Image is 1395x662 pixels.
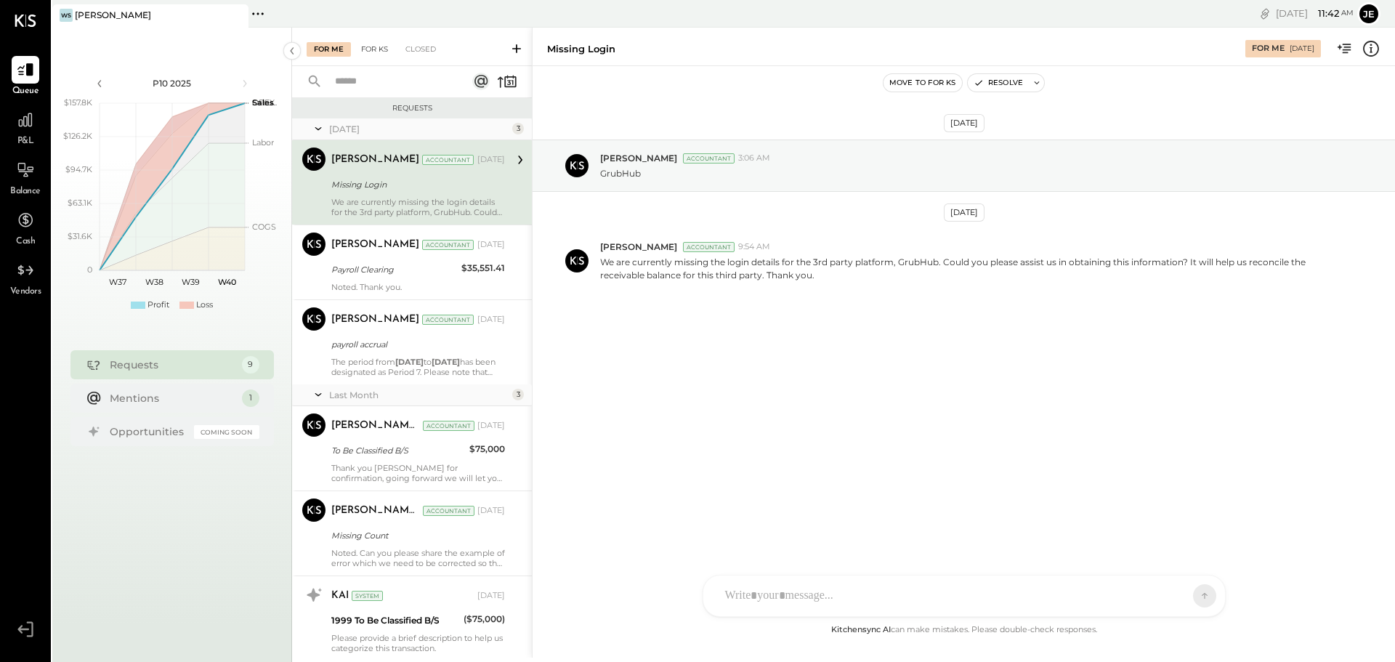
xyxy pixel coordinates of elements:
div: We are currently missing the login details for the 3rd party platform, GrubHub. Could you please ... [331,197,505,217]
div: Thank you [PERSON_NAME] for confirmation, going forward we will let you know for GL confirmation ... [331,463,505,483]
div: [PERSON_NAME] [331,238,419,252]
span: Balance [10,185,41,198]
text: $157.8K [64,97,92,108]
strong: [DATE] [395,357,424,367]
div: [PERSON_NAME] [331,312,419,327]
p: GrubHub [600,167,641,179]
text: W37 [109,277,126,287]
text: $126.2K [63,131,92,141]
div: payroll accrual [331,337,501,352]
div: The period from to has been designated as Period 7. Please note that there will be no payroll acc... [331,357,505,377]
a: Vendors [1,257,50,299]
div: Mentions [110,391,235,405]
div: Loss [196,299,213,311]
a: Balance [1,156,50,198]
text: W39 [181,277,199,287]
span: Vendors [10,286,41,299]
span: [PERSON_NAME] [600,152,677,164]
div: System [352,591,383,601]
div: 3 [512,389,524,400]
div: For KS [354,42,395,57]
div: [PERSON_NAME] [331,153,419,167]
div: Last Month [329,389,509,401]
div: P10 2025 [110,77,234,89]
strong: [DATE] [432,357,460,367]
div: [DATE] [477,590,505,602]
div: Payroll Clearing [331,262,457,277]
div: 3 [512,123,524,134]
button: Move to for ks [883,74,962,92]
div: 9 [242,356,259,374]
span: Cash [16,235,35,249]
div: [PERSON_NAME] Raloti [331,419,420,433]
div: To Be Classified B/S [331,443,465,458]
div: [PERSON_NAME] [75,9,151,21]
div: [DATE] [329,123,509,135]
div: Accountant [423,506,474,516]
a: Cash [1,206,50,249]
div: Accountant [422,315,474,325]
button: je [1357,2,1380,25]
div: Coming Soon [194,425,259,439]
div: $75,000 [469,442,505,456]
div: WS [60,9,73,22]
text: $31.6K [68,231,92,241]
a: P&L [1,106,50,148]
div: Please provide a brief description to help us categorize this transaction. [331,633,505,653]
div: Opportunities [110,424,187,439]
div: For Me [1252,43,1285,55]
a: Queue [1,56,50,98]
text: W40 [217,277,235,287]
text: W38 [145,277,163,287]
div: Accountant [422,155,474,165]
div: Accountant [422,240,474,250]
div: 1 [242,389,259,407]
div: Closed [398,42,443,57]
div: Missing Login [331,177,501,192]
button: Resolve [968,74,1029,92]
div: [DATE] [477,314,505,326]
div: Noted. Can you please share the example of error which we need to be corrected so that we can be ... [331,548,505,568]
div: Requests [299,103,525,113]
div: For Me [307,42,351,57]
span: 3:06 AM [738,153,770,164]
text: Labor [252,137,274,148]
span: P&L [17,135,34,148]
div: [DATE] [944,203,984,222]
div: 1999 To Be Classified B/S [331,613,459,628]
div: Accountant [683,153,735,164]
div: Missing Login [547,42,615,56]
div: [DATE] [944,114,984,132]
div: [DATE] [477,239,505,251]
span: 9:54 AM [738,241,770,253]
div: copy link [1258,6,1272,21]
text: COGS [252,222,276,232]
div: [PERSON_NAME] Raloti [331,504,420,518]
text: $63.1K [68,198,92,208]
div: [DATE] [1276,7,1354,20]
text: 0 [87,265,92,275]
div: Noted. Thank you. [331,282,505,292]
text: Sales [252,97,274,108]
div: [DATE] [477,505,505,517]
div: Accountant [423,421,474,431]
div: [DATE] [477,154,505,166]
div: $35,551.41 [461,261,505,275]
span: Queue [12,85,39,98]
div: [DATE] [477,420,505,432]
p: We are currently missing the login details for the 3rd party platform, GrubHub. Could you please ... [600,256,1344,280]
div: [DATE] [1290,44,1314,54]
div: ($75,000) [464,612,505,626]
div: Profit [147,299,169,311]
div: Requests [110,358,235,372]
text: $94.7K [65,164,92,174]
div: KAI [331,589,349,603]
div: Accountant [683,242,735,252]
div: Missing Count [331,528,501,543]
span: [PERSON_NAME] [600,241,677,253]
